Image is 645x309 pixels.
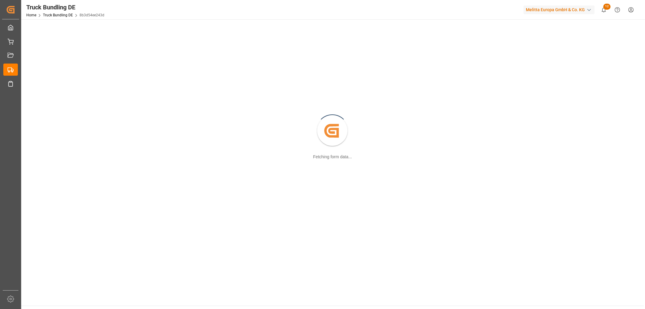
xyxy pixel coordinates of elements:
[611,3,624,17] button: Help Center
[523,5,595,14] div: Melitta Europa GmbH & Co. KG
[26,3,104,12] div: Truck Bundling DE
[597,3,611,17] button: show 12 new notifications
[313,154,352,160] div: Fetching form data...
[523,4,597,15] button: Melitta Europa GmbH & Co. KG
[26,13,36,17] a: Home
[603,4,611,10] span: 12
[43,13,73,17] a: Truck Bundling DE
